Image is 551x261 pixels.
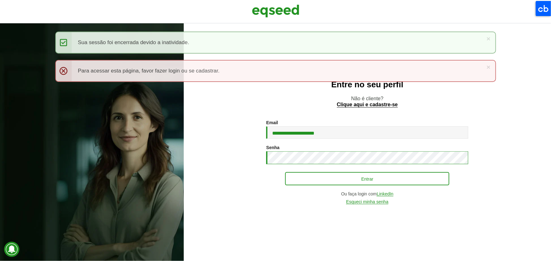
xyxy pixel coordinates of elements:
a: Clique aqui e cadastre-se [337,102,398,107]
h2: Entre no seu perfil [196,80,538,89]
a: × [487,64,490,70]
button: Entrar [285,172,449,185]
label: Senha [266,145,279,150]
div: Sua sessão foi encerrada devido a inatividade. [55,32,496,54]
div: Ou faça login com [266,192,468,196]
a: × [487,35,490,42]
a: LinkedIn [377,192,393,196]
a: Esqueci minha senha [346,200,388,204]
div: Para acessar esta página, favor fazer login ou se cadastrar. [55,60,496,82]
img: EqSeed Logo [252,3,299,19]
label: Email [266,120,278,125]
p: Não é cliente? [196,96,538,107]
